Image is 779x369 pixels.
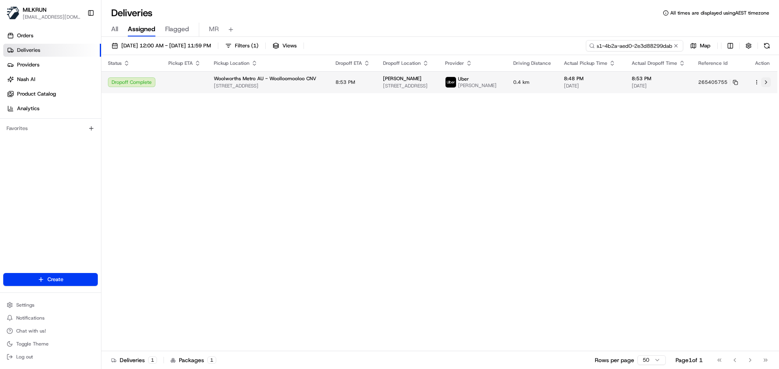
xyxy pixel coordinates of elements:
[282,42,297,49] span: Views
[336,79,355,85] span: 8:53 PM
[6,6,19,19] img: MILKRUN
[207,356,216,364] div: 1
[754,60,771,66] div: Action
[121,42,211,49] span: [DATE] 12:00 AM - [DATE] 11:59 PM
[108,40,215,51] button: [DATE] 12:00 AM - [DATE] 11:59 PM
[17,90,56,98] span: Product Catalog
[3,87,101,100] a: Product Catalog
[3,299,98,311] button: Settings
[3,122,98,135] div: Favorites
[586,40,683,51] input: Type to search
[17,76,35,83] span: Nash AI
[383,83,432,89] span: [STREET_ADDRESS]
[111,356,157,364] div: Deliveries
[16,302,34,308] span: Settings
[3,58,101,71] a: Providers
[214,75,316,82] span: Woolworths Metro AU - Woolloomooloo CNV
[111,24,118,34] span: All
[445,60,464,66] span: Provider
[632,83,685,89] span: [DATE]
[47,276,63,283] span: Create
[564,75,619,82] span: 8:48 PM
[564,60,607,66] span: Actual Pickup Time
[214,83,323,89] span: [STREET_ADDRESS]
[698,60,727,66] span: Reference Id
[670,10,769,16] span: All times are displayed using AEST timezone
[3,29,101,42] a: Orders
[458,76,469,82] span: Uber
[16,315,45,321] span: Notifications
[16,354,33,360] span: Log out
[564,83,619,89] span: [DATE]
[16,328,46,334] span: Chat with us!
[445,77,456,87] img: uber-new-logo.jpeg
[595,356,634,364] p: Rows per page
[383,75,422,82] span: [PERSON_NAME]
[17,47,40,54] span: Deliveries
[111,6,153,19] h1: Deliveries
[632,60,677,66] span: Actual Dropoff Time
[17,105,39,112] span: Analytics
[3,325,98,337] button: Chat with us!
[108,60,122,66] span: Status
[17,32,33,39] span: Orders
[336,60,362,66] span: Dropoff ETA
[3,273,98,286] button: Create
[251,42,258,49] span: ( 1 )
[3,312,98,324] button: Notifications
[3,3,84,23] button: MILKRUNMILKRUN[EMAIL_ADDRESS][DOMAIN_NAME]
[23,6,47,14] button: MILKRUN
[686,40,714,51] button: Map
[3,102,101,115] a: Analytics
[3,338,98,350] button: Toggle Theme
[170,356,216,364] div: Packages
[676,356,703,364] div: Page 1 of 1
[168,60,193,66] span: Pickup ETA
[148,356,157,364] div: 1
[16,341,49,347] span: Toggle Theme
[23,14,81,20] button: [EMAIL_ADDRESS][DOMAIN_NAME]
[269,40,300,51] button: Views
[235,42,258,49] span: Filters
[3,351,98,363] button: Log out
[700,42,710,49] span: Map
[128,24,155,34] span: Assigned
[3,73,101,86] a: Nash AI
[761,40,773,51] button: Refresh
[458,82,497,89] span: [PERSON_NAME]
[698,79,738,85] button: 265405755
[214,60,250,66] span: Pickup Location
[632,75,685,82] span: 8:53 PM
[209,24,219,34] span: MR
[165,24,189,34] span: Flagged
[383,60,421,66] span: Dropoff Location
[3,44,101,57] a: Deliveries
[222,40,262,51] button: Filters(1)
[513,79,551,85] span: 0.4 km
[17,61,39,68] span: Providers
[513,60,551,66] span: Driving Distance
